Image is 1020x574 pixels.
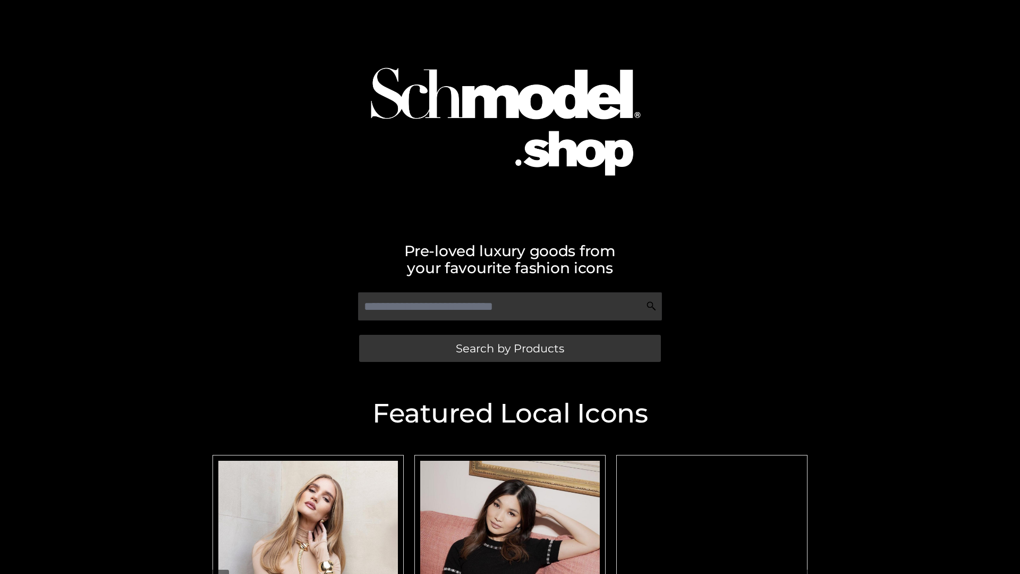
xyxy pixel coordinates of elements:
[456,343,564,354] span: Search by Products
[207,400,813,427] h2: Featured Local Icons​
[359,335,661,362] a: Search by Products
[646,301,657,311] img: Search Icon
[207,242,813,276] h2: Pre-loved luxury goods from your favourite fashion icons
